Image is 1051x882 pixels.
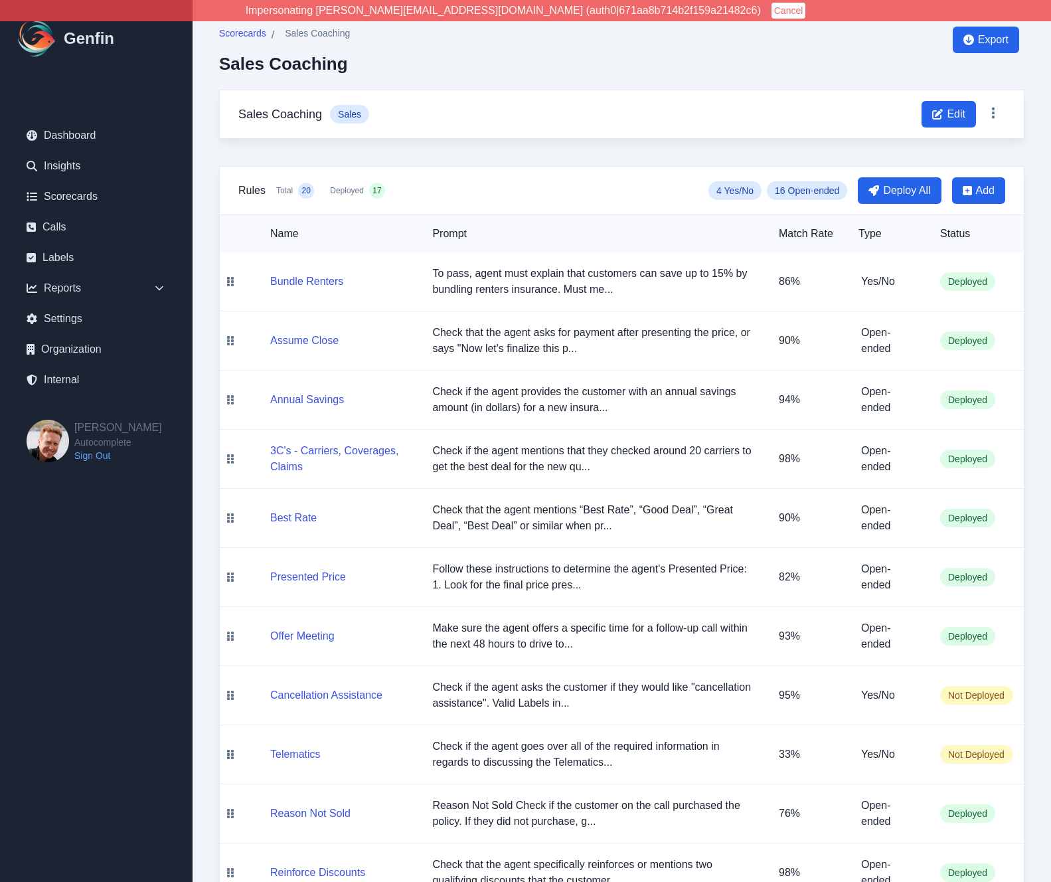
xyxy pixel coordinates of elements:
a: Presented Price [270,571,346,582]
span: 16 Open-ended [767,181,847,200]
p: 95% [779,687,837,703]
p: Check if the agent mentions that they checked around 20 carriers to get the best deal for the new... [432,443,758,475]
span: Deployed [940,627,995,646]
p: 94% [779,392,837,408]
a: Offer Meeting [270,630,335,642]
a: Edit [922,101,976,128]
span: Add [976,183,995,199]
h3: Rules [238,183,266,199]
p: 86% [779,274,837,290]
button: Annual Savings [270,392,344,408]
p: Check that the agent mentions “Best Rate”, “Good Deal”, “Great Deal”, “Best Deal” or similar when... [432,502,758,534]
a: Insights [16,153,177,179]
button: Deploy All [858,177,941,204]
span: 4 Yes/No [708,181,762,200]
p: Check if the agent goes over all of the required information in regards to discussing the Telemat... [432,739,758,770]
span: Deployed [940,272,995,291]
h5: Yes/No [861,687,919,703]
p: 98% [779,451,837,467]
button: 3C's - Carriers, Coverages, Claims [270,443,411,475]
span: Deployed [940,509,995,527]
span: Deployed [940,804,995,823]
span: Sales [330,105,369,124]
h5: Open-ended [861,443,919,475]
h5: Open-ended [861,325,919,357]
button: Cancel [771,3,806,19]
span: Deployed [940,568,995,586]
p: 90% [779,510,837,526]
a: Cancellation Assistance [270,689,382,701]
span: 17 [372,185,381,196]
a: 3C's - Carriers, Coverages, Claims [270,461,411,472]
p: Make sure the agent offers a specific time for a follow-up call within the next 48 hours to drive... [432,620,758,652]
h2: [PERSON_NAME] [74,420,162,436]
a: Dashboard [16,122,177,149]
a: Settings [16,306,177,332]
span: Deployed [940,863,995,882]
a: Calls [16,214,177,240]
a: Scorecards [219,27,266,43]
h5: Open-ended [861,798,919,830]
span: Edit [947,106,965,122]
a: Sign Out [74,449,162,462]
th: Prompt [422,215,768,252]
p: Follow these instructions to determine the agent's Presented Price: 1. Look for the final price p... [432,561,758,593]
h1: Genfin [64,28,114,49]
button: Telematics [270,747,321,762]
button: Export [953,27,1019,53]
a: Reason Not Sold [270,808,351,819]
span: Deployed [940,450,995,468]
button: Presented Price [270,569,346,585]
p: 93% [779,628,837,644]
span: / [272,27,274,43]
span: Deploy All [883,183,930,199]
img: Brian Dunagan [27,420,69,462]
span: Deployed [940,391,995,409]
a: Assume Close [270,335,339,346]
p: Check that the agent asks for payment after presenting the price, or says "Now let's finalize thi... [432,325,758,357]
p: 76% [779,806,837,822]
button: Add [952,177,1005,204]
span: Not Deployed [940,686,1013,705]
a: Internal [16,367,177,393]
span: 20 [302,185,311,196]
span: Export [978,32,1009,48]
h5: Yes/No [861,274,919,290]
a: Labels [16,244,177,271]
a: Reinforce Discounts [270,867,365,878]
p: Reason Not Sold Check if the customer on the call purchased the policy. If they did not purchase,... [432,798,758,830]
h3: Sales Coaching [238,105,322,124]
h5: Open-ended [861,561,919,593]
button: Assume Close [270,333,339,349]
span: Deployed [330,185,364,196]
h2: Sales Coaching [219,54,350,74]
a: Scorecards [16,183,177,210]
button: Reinforce Discounts [270,865,365,881]
p: Check if the agent asks the customer if they would like "cancellation assistance". Valid Labels i... [432,679,758,711]
h5: Open-ended [861,502,919,534]
p: 33% [779,747,837,762]
button: Cancellation Assistance [270,687,382,703]
p: 98% [779,865,837,881]
a: Best Rate [270,512,317,523]
a: Organization [16,336,177,363]
p: 82% [779,569,837,585]
h5: Open-ended [861,620,919,652]
p: Check if the agent provides the customer with an annual savings amount (in dollars) for a new ins... [432,384,758,416]
span: Autocomplete [74,436,162,449]
h5: Open-ended [861,384,919,416]
th: Match Rate [768,215,848,252]
span: Sales Coaching [285,27,350,40]
p: 90% [779,333,837,349]
img: Logo [16,17,58,60]
span: Not Deployed [940,745,1013,764]
span: Scorecards [219,27,266,40]
span: Total [276,185,293,196]
th: Type [848,215,930,252]
a: Bundle Renters [270,276,343,287]
div: Reports [16,275,177,302]
span: Deployed [940,331,995,350]
p: To pass, agent must explain that customers can save up to 15% by bundling renters insurance. Must... [432,266,758,298]
button: Offer Meeting [270,628,335,644]
a: Telematics [270,749,321,760]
